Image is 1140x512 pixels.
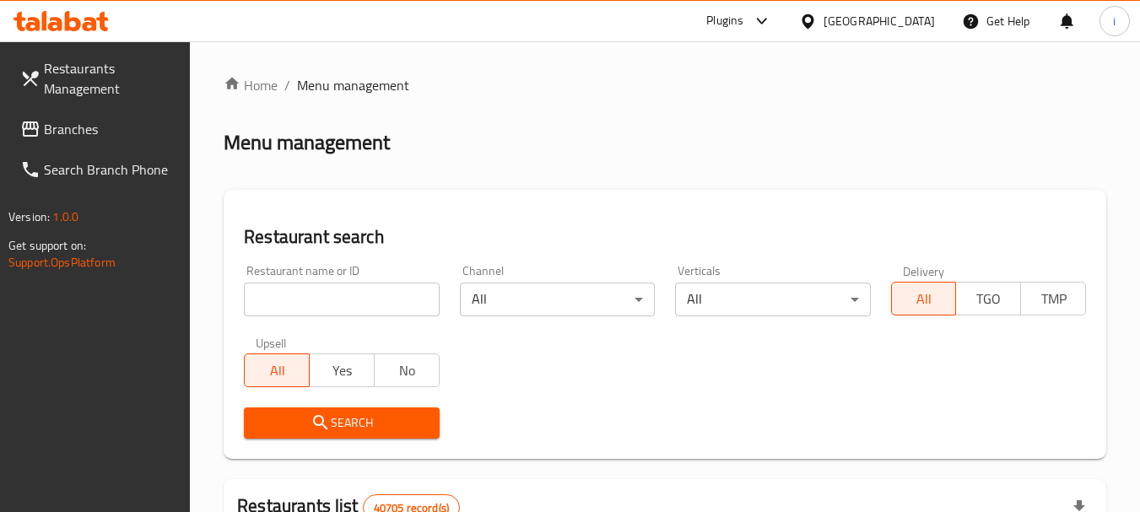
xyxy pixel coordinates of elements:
div: All [460,283,655,316]
nav: breadcrumb [224,75,1106,95]
a: Branches [7,109,191,149]
span: 1.0.0 [52,206,78,228]
span: Branches [44,119,177,139]
a: Home [224,75,278,95]
span: TGO [963,287,1014,311]
button: All [244,353,310,387]
label: Delivery [903,265,945,277]
button: Search [244,407,439,439]
button: Yes [309,353,375,387]
span: i [1113,12,1116,30]
div: All [675,283,870,316]
button: No [374,353,440,387]
a: Restaurants Management [7,48,191,109]
div: Plugins [706,11,743,31]
li: / [284,75,290,95]
h2: Restaurant search [244,224,1086,250]
span: Search [257,412,425,434]
span: Search Branch Phone [44,159,177,180]
input: Search for restaurant name or ID.. [244,283,439,316]
span: Get support on: [8,234,86,256]
span: Version: [8,206,50,228]
button: TGO [955,282,1021,315]
button: All [891,282,957,315]
span: No [381,358,433,383]
h2: Menu management [224,129,390,156]
div: [GEOGRAPHIC_DATA] [824,12,935,30]
span: Yes [316,358,368,383]
label: Upsell [256,337,287,348]
span: Menu management [297,75,409,95]
span: TMP [1028,287,1079,311]
span: All [251,358,303,383]
button: TMP [1020,282,1086,315]
a: Support.OpsPlatform [8,251,116,273]
a: Search Branch Phone [7,149,191,190]
span: All [899,287,950,311]
span: Restaurants Management [44,58,177,99]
